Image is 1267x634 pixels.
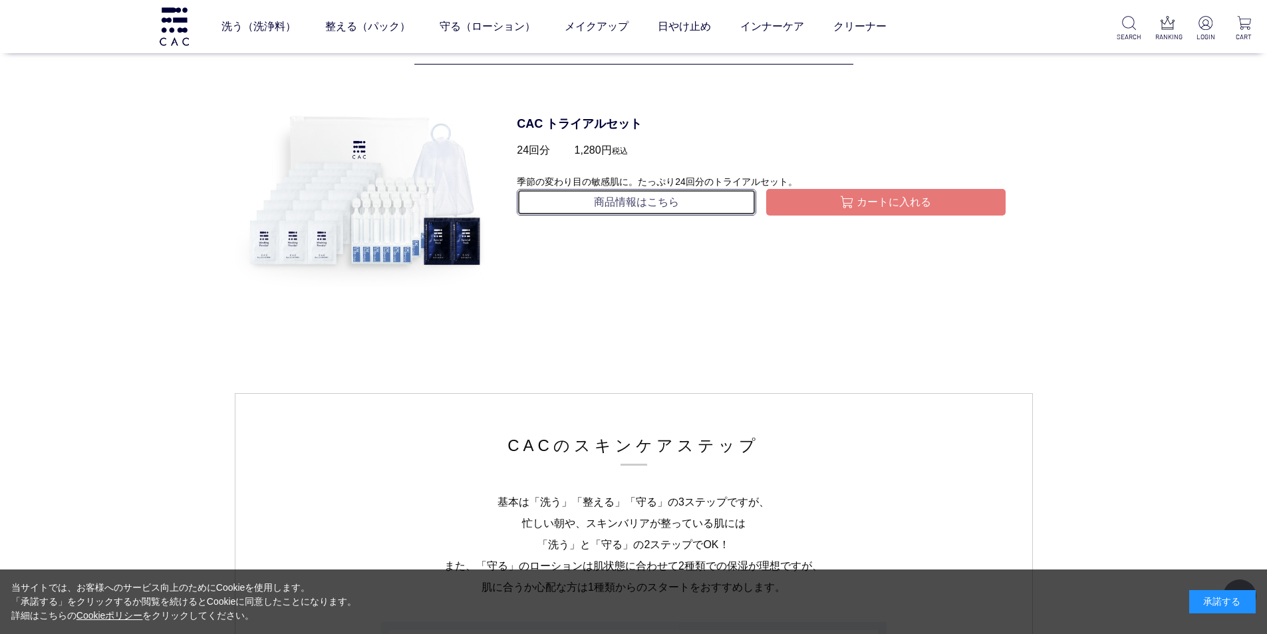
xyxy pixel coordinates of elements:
[1189,590,1256,613] div: 承諾する
[325,8,410,45] a: 整える（パック）
[1117,16,1141,42] a: SEARCH
[517,189,756,216] a: 商品情報はこちら
[517,142,1005,158] p: 24回分 1,280円
[740,8,804,45] a: インナーケア
[612,146,628,156] span: 税込
[517,158,1005,189] p: 季節の変わり目の敏感肌に。たっぷり24回分のトライアルセット。
[1232,32,1256,42] p: CART
[766,189,1006,216] button: カートに入れる
[267,492,1000,598] p: 基本は「洗う」「整える」「守る」の3ステップですが、 忙しい朝や、スキンバリアが整っている肌には 「洗う」と「守る」の2ステップでOK！ また、「守る」のローションは肌状態に合わせて2種類での保...
[11,581,357,623] div: 当サイトでは、お客様へのサービス向上のためにCookieを使用します。 「承諾する」をクリックするか閲覧を続けるとCookieに同意したことになります。 詳細はこちらの をクリックしてください。
[833,8,887,45] a: クリーナー
[565,8,629,45] a: メイクアップ
[1232,16,1256,42] a: CART
[221,8,296,45] a: 洗う（洗浄料）
[1155,16,1180,42] a: RANKING
[1193,16,1218,42] a: LOGIN
[235,71,490,327] img: CAC トライアルセット
[517,115,1005,133] p: CAC トライアルセット
[440,8,535,45] a: 守る（ローション）
[1155,32,1180,42] p: RANKING
[158,7,191,45] img: logo
[267,434,1000,466] h4: CACの スキンケアステップ
[1117,32,1141,42] p: SEARCH
[517,115,1005,158] a: CAC トライアルセット 24回分 1,280円税込
[658,8,711,45] a: 日やけ止め
[76,610,143,621] a: Cookieポリシー
[1193,32,1218,42] p: LOGIN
